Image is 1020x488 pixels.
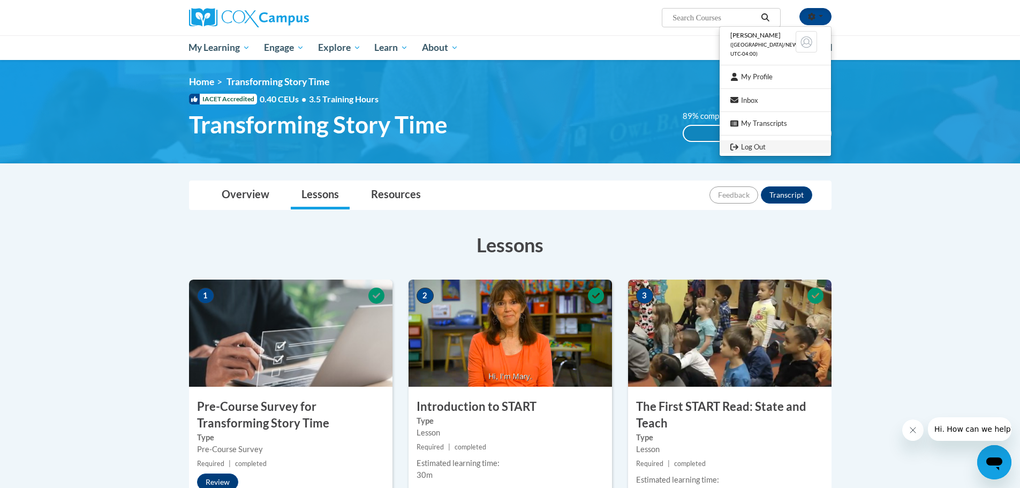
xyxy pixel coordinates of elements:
img: Course Image [409,280,612,387]
div: Estimated learning time: [417,457,604,469]
span: About [422,41,458,54]
span: | [448,443,450,451]
a: Lessons [291,181,350,209]
input: Search Courses [671,11,757,24]
h3: Pre-Course Survey for Transforming Story Time [189,399,392,432]
a: Cox Campus [189,8,392,27]
div: Lesson [417,427,604,439]
span: Required [636,460,663,468]
span: completed [674,460,706,468]
label: Type [197,432,384,444]
img: Course Image [189,280,392,387]
div: Estimated learning time: [636,474,823,486]
a: Resources [360,181,432,209]
div: 89% complete [684,126,814,141]
span: Required [197,460,224,468]
span: | [668,460,670,468]
a: Logout [720,140,831,154]
a: About [415,35,465,60]
iframe: Close message [902,419,924,441]
span: • [301,94,306,104]
a: Engage [257,35,311,60]
span: completed [455,443,486,451]
h3: Introduction to START [409,399,612,415]
label: 89% complete [683,110,744,122]
label: Type [417,415,604,427]
span: completed [235,460,267,468]
span: 0.40 CEUs [260,93,309,105]
img: Learner Profile Avatar [796,31,817,52]
button: Account Settings [799,8,832,25]
span: Transforming Story Time [189,110,448,139]
iframe: Button to launch messaging window [977,445,1011,479]
span: Hi. How can we help? [6,7,87,16]
img: Cox Campus [189,8,309,27]
label: Type [636,432,823,444]
span: IACET Accredited [189,94,257,104]
iframe: Message from company [928,417,1011,441]
a: Explore [311,35,368,60]
span: 1 [197,288,214,304]
img: Course Image [628,280,832,387]
a: Learn [367,35,415,60]
span: 30m [417,470,433,479]
span: | [229,460,231,468]
span: ([GEOGRAPHIC_DATA]/New_York UTC-04:00) [730,42,814,57]
span: Explore [318,41,361,54]
a: Home [189,76,214,87]
a: My Learning [182,35,258,60]
button: Feedback [709,186,758,204]
span: 3 [636,288,653,304]
span: Required [417,443,444,451]
span: Transforming Story Time [226,76,329,87]
span: My Learning [188,41,250,54]
h3: Lessons [189,231,832,258]
div: Pre-Course Survey [197,444,384,455]
div: Lesson [636,444,823,455]
div: Main menu [173,35,848,60]
h3: The First START Read: State and Teach [628,399,832,432]
a: Overview [211,181,280,209]
span: 2 [417,288,434,304]
a: My Profile [720,70,831,84]
a: My Transcripts [720,117,831,130]
span: Engage [264,41,304,54]
button: Transcript [761,186,812,204]
span: Learn [374,41,408,54]
a: Inbox [720,94,831,107]
button: Search [757,11,773,24]
span: [PERSON_NAME] [730,31,781,39]
span: 3.5 Training Hours [309,94,379,104]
